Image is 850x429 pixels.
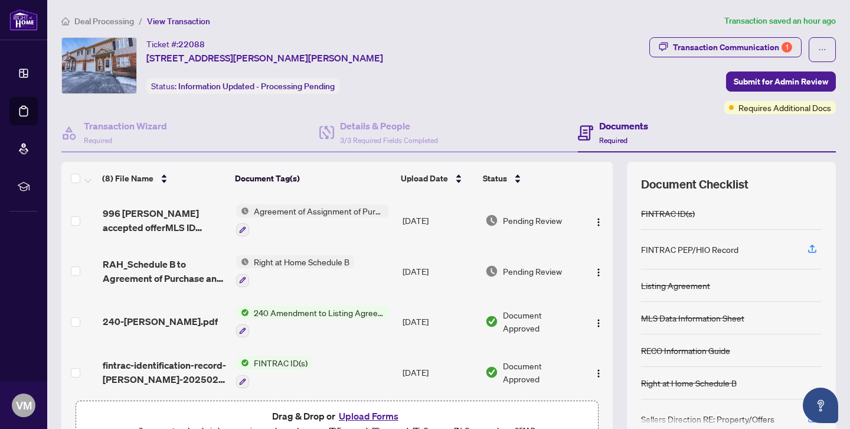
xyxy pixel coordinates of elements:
h4: Documents [599,119,648,133]
span: View Transaction [147,16,210,27]
img: IMG-40694227_1.jpg [62,38,136,93]
span: Document Approved [503,359,579,385]
h4: Transaction Wizard [84,119,167,133]
button: Logo [589,262,608,281]
span: ellipsis [818,45,826,54]
span: VM [16,397,32,414]
div: Sellers Direction RE: Property/Offers [641,412,774,425]
img: Document Status [485,315,498,328]
img: Status Icon [236,306,249,319]
span: Deal Processing [74,16,134,27]
td: [DATE] [398,195,480,246]
span: Drag & Drop or [272,408,402,424]
img: Status Icon [236,204,249,217]
span: home [61,17,70,25]
span: (8) File Name [102,172,153,185]
button: Status Icon240 Amendment to Listing Agreement - Authority to Offer for Sale Price Change/Extensio... [236,306,389,338]
div: FINTRAC ID(s) [641,207,695,220]
img: Status Icon [236,255,249,268]
span: Agreement of Assignment of Purchase and Sale [249,204,389,217]
span: 996 [PERSON_NAME] accepted offerMLS ID 40694227.pdf [103,206,227,235]
div: Right at Home Schedule B [641,376,737,389]
button: Status IconRight at Home Schedule B [236,255,354,287]
div: FINTRAC PEP/HIO Record [641,243,738,256]
td: [DATE] [398,246,480,297]
span: Required [599,136,627,145]
button: Submit for Admin Review [726,71,836,92]
th: Upload Date [396,162,478,195]
span: [STREET_ADDRESS][PERSON_NAME][PERSON_NAME] [146,51,383,65]
button: Status IconFINTRAC ID(s) [236,356,312,388]
span: 22088 [178,39,205,50]
span: Pending Review [503,265,562,278]
span: 240-[PERSON_NAME].pdf [103,314,218,329]
div: Status: [146,78,339,94]
img: Logo [594,268,603,277]
div: Transaction Communication [673,38,792,57]
th: (8) File Name [97,162,230,195]
li: / [139,14,142,28]
td: [DATE] [398,347,480,398]
span: Pending Review [503,214,562,227]
img: Logo [594,217,603,227]
img: Document Status [485,366,498,379]
span: RAH_Schedule B to Agreement of Purchase and Sale - Revised [DATE] copy.pdf [103,257,227,285]
div: Listing Agreement [641,279,710,292]
span: Document Checklist [641,176,748,193]
span: 240 Amendment to Listing Agreement - Authority to Offer for Sale Price Change/Extension/Amendment(s) [249,306,389,319]
img: logo [9,9,38,31]
button: Logo [589,211,608,230]
td: [DATE] [398,297,480,347]
button: Open asap [803,388,838,423]
button: Upload Forms [335,408,402,424]
div: Ticket #: [146,37,205,51]
img: Document Status [485,214,498,227]
button: Transaction Communication1 [649,37,802,57]
th: Document Tag(s) [230,162,396,195]
span: Information Updated - Processing Pending [178,81,335,92]
img: Status Icon [236,356,249,369]
button: Status IconAgreement of Assignment of Purchase and Sale [236,204,389,236]
div: MLS Data Information Sheet [641,311,744,324]
button: Logo [589,363,608,382]
span: Submit for Admin Review [734,72,828,91]
th: Status [478,162,580,195]
img: Logo [594,369,603,378]
article: Transaction saved an hour ago [724,14,836,28]
span: Right at Home Schedule B [249,255,354,268]
span: Status [483,172,507,185]
img: Logo [594,318,603,328]
span: Document Approved [503,308,579,334]
span: Requires Additional Docs [738,101,831,114]
span: fintrac-identification-record-[PERSON_NAME]-20250203-113914.pdf [103,358,227,386]
span: 3/3 Required Fields Completed [340,136,438,145]
span: Upload Date [401,172,448,185]
div: RECO Information Guide [641,344,730,357]
button: Logo [589,312,608,331]
div: 1 [782,42,792,53]
h4: Details & People [340,119,438,133]
img: Document Status [485,265,498,278]
span: Required [84,136,112,145]
span: FINTRAC ID(s) [249,356,312,369]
